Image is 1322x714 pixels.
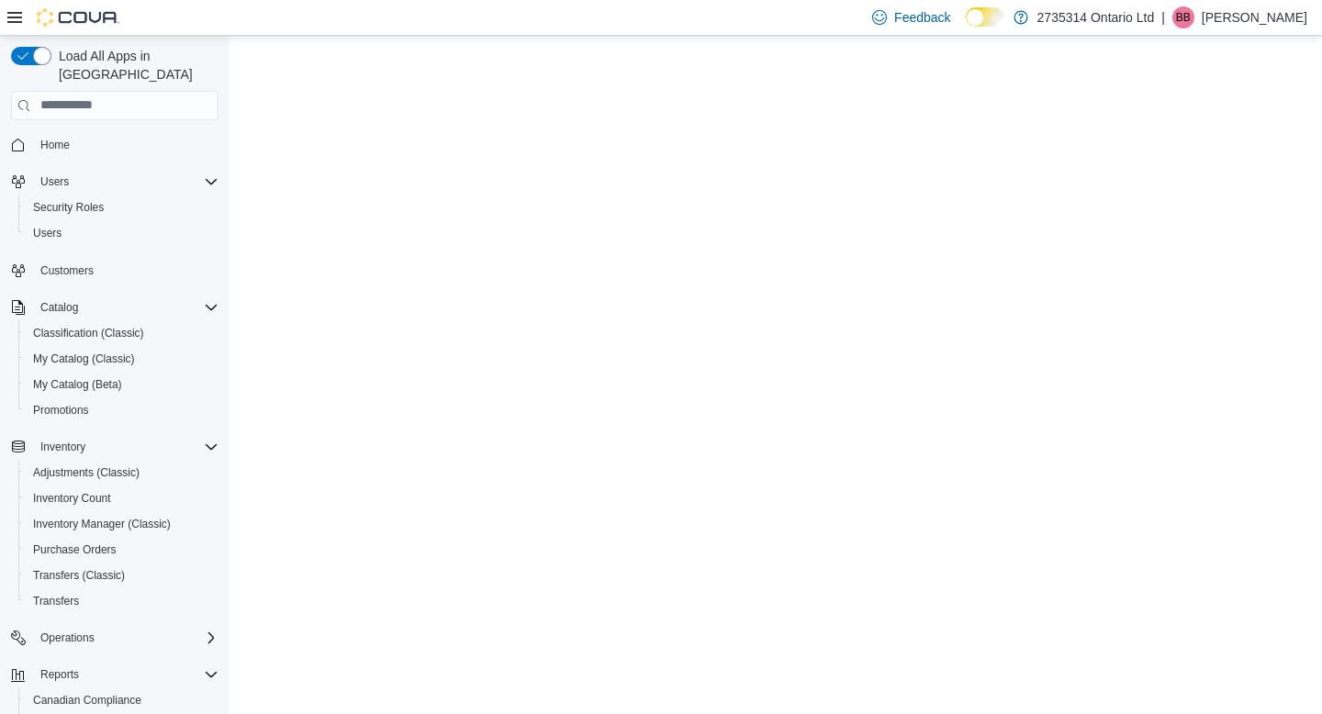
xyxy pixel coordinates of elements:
span: Catalog [33,296,218,318]
button: Reports [4,662,226,687]
button: Catalog [4,295,226,320]
span: Inventory Manager (Classic) [33,517,171,531]
a: Home [33,134,77,156]
button: Transfers [18,588,226,614]
span: Home [40,138,70,152]
span: Security Roles [26,196,218,218]
button: Home [4,131,226,158]
p: [PERSON_NAME] [1202,6,1307,28]
p: 2735314 Ontario Ltd [1037,6,1155,28]
span: Inventory [40,440,85,454]
span: Customers [33,259,218,282]
button: My Catalog (Beta) [18,372,226,397]
span: Users [33,226,62,240]
span: Inventory Count [26,487,218,509]
span: My Catalog (Classic) [26,348,218,370]
span: Security Roles [33,200,104,215]
span: Operations [33,627,218,649]
span: Inventory [33,436,218,458]
span: Users [40,174,69,189]
button: Promotions [18,397,226,423]
span: Adjustments (Classic) [26,462,218,484]
a: Customers [33,260,101,282]
span: Classification (Classic) [26,322,218,344]
button: Inventory Manager (Classic) [18,511,226,537]
a: Classification (Classic) [26,322,151,344]
span: Dark Mode [966,27,967,28]
span: Catalog [40,300,78,315]
button: Users [33,171,76,193]
button: Operations [33,627,102,649]
span: Promotions [33,403,89,418]
input: Dark Mode [966,7,1004,27]
span: Reports [33,664,218,686]
button: Reports [33,664,86,686]
span: Customers [40,263,94,278]
a: Canadian Compliance [26,689,149,711]
button: Transfers (Classic) [18,563,226,588]
div: Brodie Baker [1172,6,1194,28]
span: My Catalog (Beta) [26,374,218,396]
span: Transfers [33,594,79,608]
span: Home [33,133,218,156]
span: Transfers (Classic) [33,568,125,583]
span: Users [26,222,218,244]
button: Inventory [4,434,226,460]
button: Classification (Classic) [18,320,226,346]
button: Inventory [33,436,93,458]
button: Adjustments (Classic) [18,460,226,485]
a: Inventory Count [26,487,118,509]
button: Users [18,220,226,246]
button: Purchase Orders [18,537,226,563]
span: Operations [40,630,95,645]
span: Transfers [26,590,218,612]
button: My Catalog (Classic) [18,346,226,372]
span: Promotions [26,399,218,421]
span: Reports [40,667,79,682]
span: Inventory Manager (Classic) [26,513,218,535]
button: Operations [4,625,226,651]
span: Purchase Orders [33,542,117,557]
span: Load All Apps in [GEOGRAPHIC_DATA] [51,47,218,84]
span: My Catalog (Beta) [33,377,122,392]
a: My Catalog (Classic) [26,348,142,370]
img: Cova [37,8,119,27]
a: Promotions [26,399,96,421]
a: Purchase Orders [26,539,124,561]
a: Adjustments (Classic) [26,462,147,484]
a: Transfers (Classic) [26,564,132,586]
span: Inventory Count [33,491,111,506]
a: My Catalog (Beta) [26,374,129,396]
button: Canadian Compliance [18,687,226,713]
span: Purchase Orders [26,539,218,561]
button: Users [4,169,226,195]
button: Catalog [33,296,85,318]
a: Users [26,222,69,244]
span: BB [1176,6,1191,28]
span: Adjustments (Classic) [33,465,140,480]
span: Classification (Classic) [33,326,144,340]
span: Feedback [894,8,950,27]
a: Transfers [26,590,86,612]
span: Canadian Compliance [26,689,218,711]
span: Transfers (Classic) [26,564,218,586]
button: Security Roles [18,195,226,220]
span: Canadian Compliance [33,693,141,708]
a: Inventory Manager (Classic) [26,513,178,535]
span: Users [33,171,218,193]
a: Security Roles [26,196,111,218]
span: My Catalog (Classic) [33,351,135,366]
button: Inventory Count [18,485,226,511]
p: | [1161,6,1165,28]
button: Customers [4,257,226,284]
